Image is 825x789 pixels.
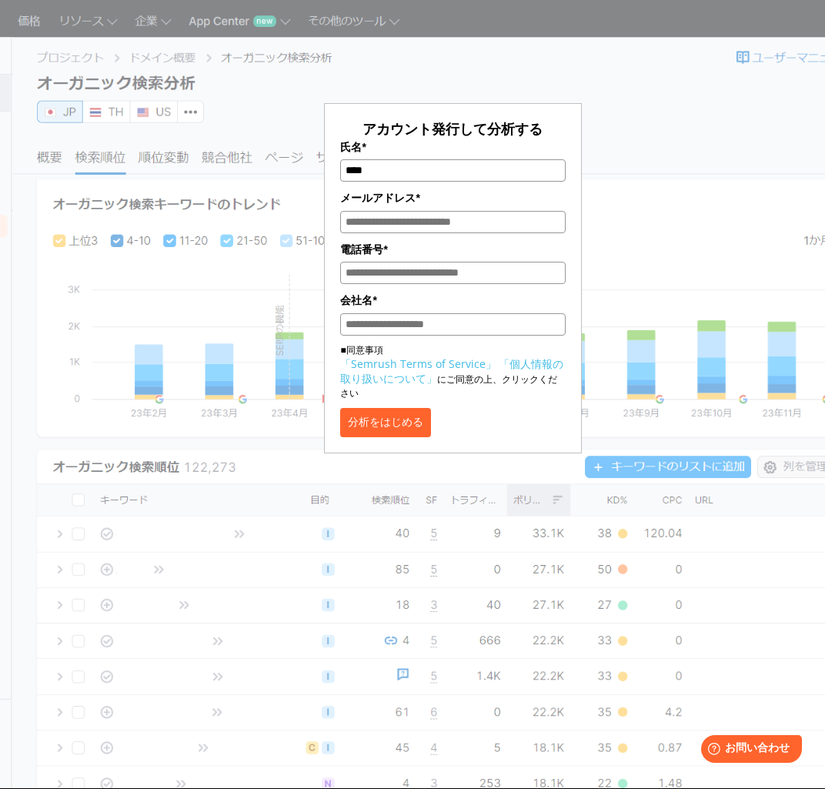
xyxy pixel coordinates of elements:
label: 電話番号* [340,241,565,258]
iframe: Help widget launcher [688,729,808,772]
a: 「個人情報の取り扱いについて」 [340,356,563,386]
button: 分析をはじめる [340,408,431,437]
span: アカウント発行して分析する [362,119,543,138]
label: メールアドレス* [340,189,565,206]
a: 「Semrush Terms of Service」 [340,356,496,371]
p: ■同意事項 にご同意の上、クリックください [340,343,565,400]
